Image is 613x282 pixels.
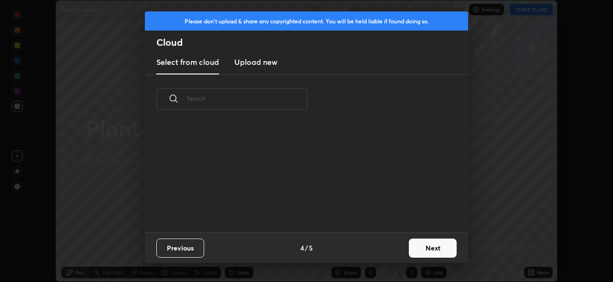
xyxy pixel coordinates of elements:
button: Previous [156,239,204,258]
h2: Cloud [156,36,468,49]
h4: 5 [309,243,313,253]
div: Please don't upload & share any copyrighted content. You will be held liable if found doing so. [145,11,468,31]
button: Next [409,239,457,258]
h4: 4 [300,243,304,253]
input: Search [187,78,307,119]
h3: Select from cloud [156,56,219,68]
h4: / [305,243,308,253]
h3: Upload new [234,56,277,68]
